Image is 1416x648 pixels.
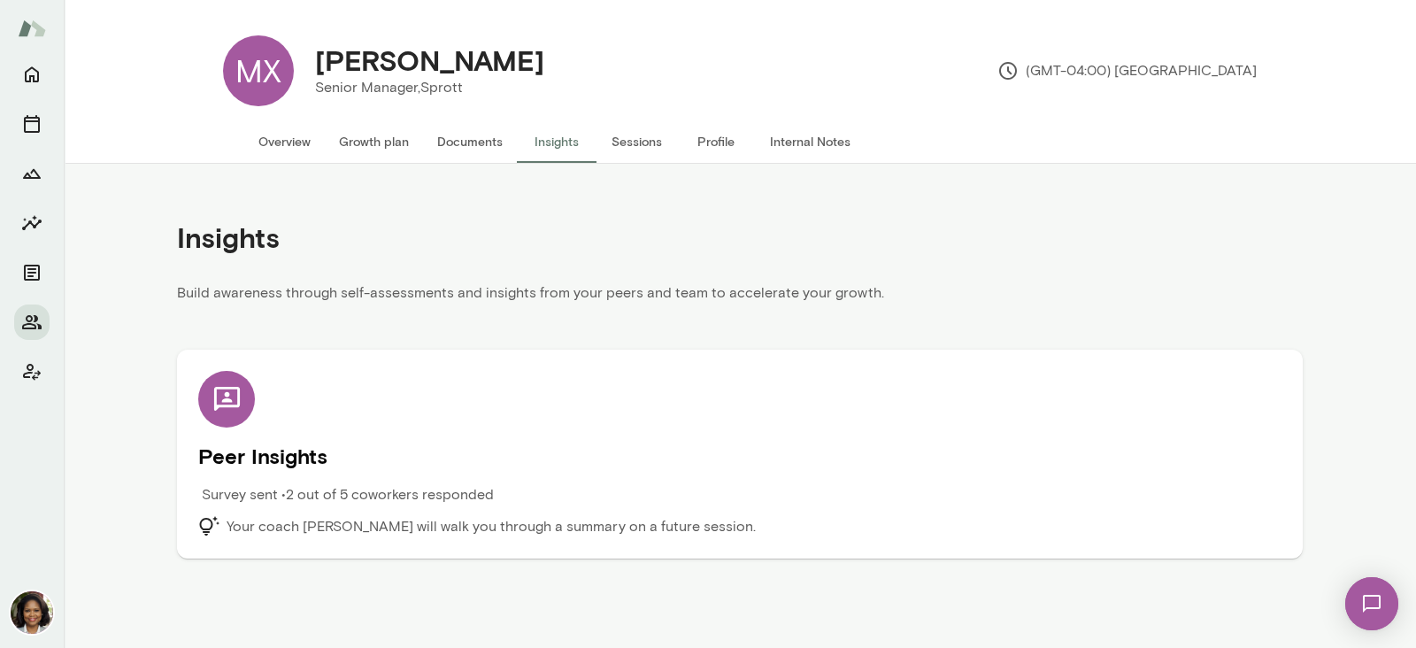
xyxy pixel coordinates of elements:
[756,120,865,163] button: Internal Notes
[423,120,517,163] button: Documents
[596,120,676,163] button: Sessions
[325,120,423,163] button: Growth plan
[14,57,50,92] button: Home
[14,354,50,390] button: Client app
[177,350,1303,559] div: Peer Insights Survey sent •2 out of 5 coworkers respondedYour coach [PERSON_NAME] will walk you t...
[14,106,50,142] button: Sessions
[315,77,544,98] p: Senior Manager, Sprott
[997,60,1257,81] p: (GMT-04:00) [GEOGRAPHIC_DATA]
[14,205,50,241] button: Insights
[14,255,50,290] button: Documents
[198,442,1281,470] h5: Peer Insights
[227,516,756,537] p: Your coach [PERSON_NAME] will walk you through a summary on a future session.
[177,282,1303,314] p: Build awareness through self-assessments and insights from your peers and team to accelerate your...
[676,120,756,163] button: Profile
[315,43,544,77] h4: [PERSON_NAME]
[14,305,50,340] button: Members
[177,220,280,254] h4: Insights
[198,371,1281,537] div: Peer Insights Survey sent •2 out of 5 coworkers respondedYour coach [PERSON_NAME] will walk you t...
[202,484,494,505] p: Survey sent • 2 out of 5 coworkers responded
[11,591,53,634] img: Cheryl Mills
[244,120,325,163] button: Overview
[18,12,46,45] img: Mento
[14,156,50,191] button: Growth Plan
[517,120,596,163] button: Insights
[223,35,294,106] div: MX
